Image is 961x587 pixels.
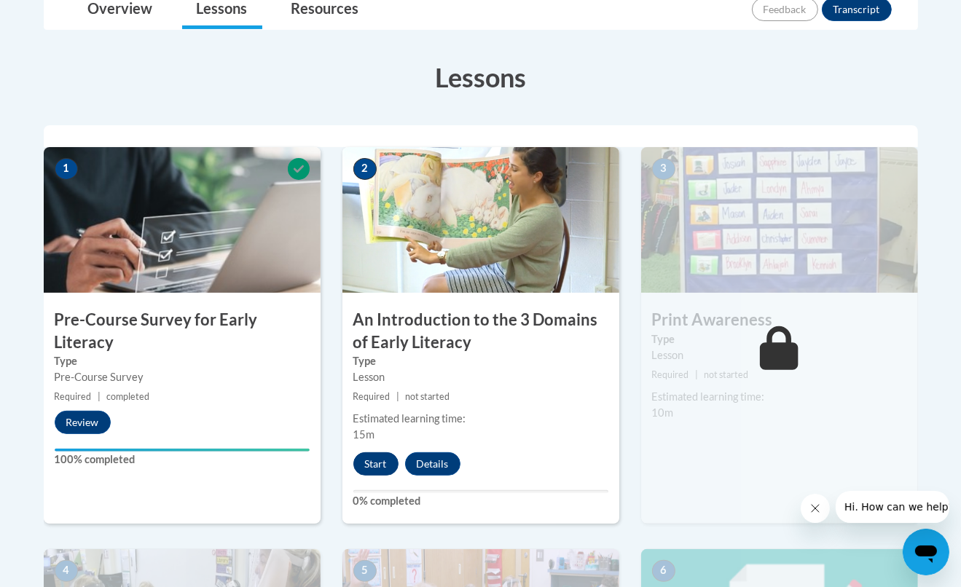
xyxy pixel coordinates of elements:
[641,309,918,331] h3: Print Awareness
[55,353,310,369] label: Type
[652,347,907,363] div: Lesson
[801,494,830,523] iframe: Close message
[353,158,377,180] span: 2
[652,158,675,180] span: 3
[55,391,92,402] span: Required
[342,309,619,354] h3: An Introduction to the 3 Domains of Early Literacy
[652,389,907,405] div: Estimated learning time:
[55,158,78,180] span: 1
[353,452,399,476] button: Start
[44,309,321,354] h3: Pre-Course Survey for Early Literacy
[55,449,310,452] div: Your progress
[55,452,310,468] label: 100% completed
[652,331,907,347] label: Type
[55,369,310,385] div: Pre-Course Survey
[98,391,101,402] span: |
[405,391,450,402] span: not started
[44,147,321,293] img: Course Image
[695,369,698,380] span: |
[903,529,949,575] iframe: Button to launch messaging window
[353,493,608,509] label: 0% completed
[353,353,608,369] label: Type
[652,560,675,582] span: 6
[9,10,118,22] span: Hi. How can we help?
[55,411,111,434] button: Review
[353,391,391,402] span: Required
[652,369,689,380] span: Required
[353,428,375,441] span: 15m
[44,59,918,95] h3: Lessons
[405,452,460,476] button: Details
[353,411,608,427] div: Estimated learning time:
[342,147,619,293] img: Course Image
[396,391,399,402] span: |
[704,369,748,380] span: not started
[106,391,149,402] span: completed
[836,491,949,523] iframe: Message from company
[353,369,608,385] div: Lesson
[55,560,78,582] span: 4
[353,560,377,582] span: 5
[641,147,918,293] img: Course Image
[652,406,674,419] span: 10m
